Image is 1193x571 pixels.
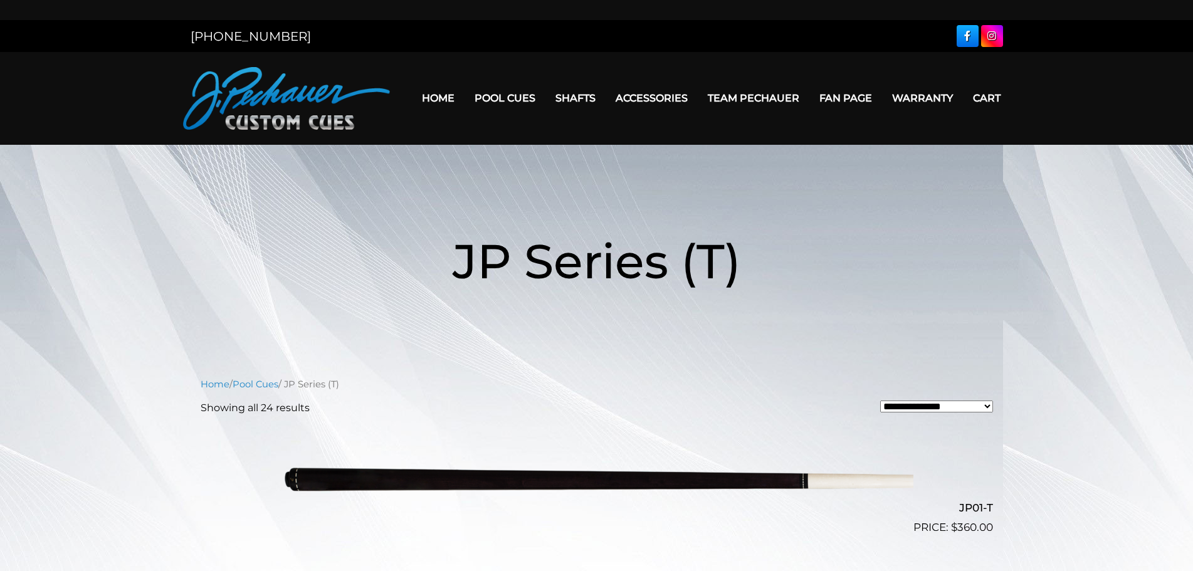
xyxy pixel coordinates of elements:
[453,232,741,290] span: JP Series (T)
[201,426,993,536] a: JP01-T $360.00
[606,82,698,114] a: Accessories
[280,426,913,531] img: JP01-T
[183,67,390,130] img: Pechauer Custom Cues
[545,82,606,114] a: Shafts
[882,82,963,114] a: Warranty
[412,82,465,114] a: Home
[201,379,229,390] a: Home
[465,82,545,114] a: Pool Cues
[201,401,310,416] p: Showing all 24 results
[201,377,993,391] nav: Breadcrumb
[698,82,809,114] a: Team Pechauer
[809,82,882,114] a: Fan Page
[963,82,1011,114] a: Cart
[191,29,311,44] a: [PHONE_NUMBER]
[951,521,993,533] bdi: 360.00
[880,401,993,412] select: Shop order
[233,379,278,390] a: Pool Cues
[951,521,957,533] span: $
[201,496,993,520] h2: JP01-T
